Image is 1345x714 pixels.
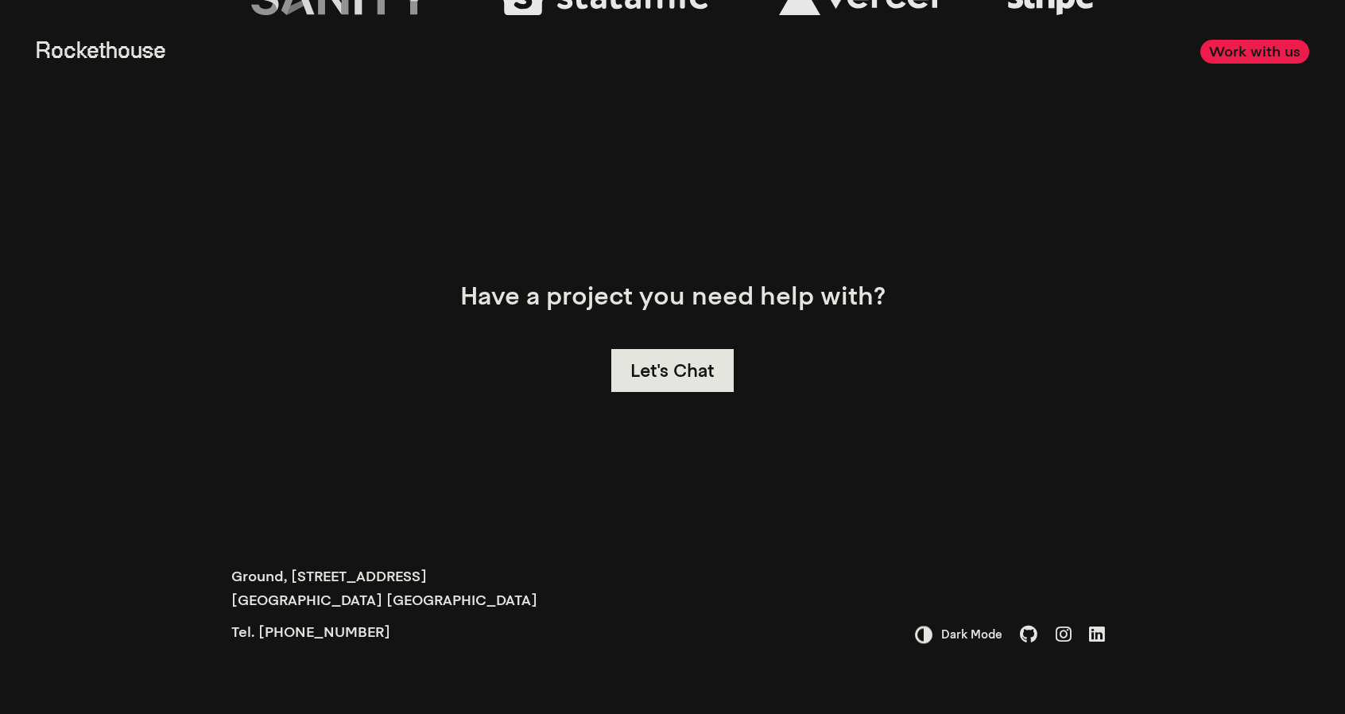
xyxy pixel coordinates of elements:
[231,620,537,643] p: Tel. [PHONE_NUMBER]
[1200,40,1309,63] a: Work with us
[932,626,1002,643] span: Dark Mode
[231,565,537,611] p: Ground, [STREET_ADDRESS] [GEOGRAPHIC_DATA] [GEOGRAPHIC_DATA]
[36,41,166,63] a: Rockethouse
[611,349,735,391] a: Let's Chat
[37,277,1308,314] p: Have a project you need help with?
